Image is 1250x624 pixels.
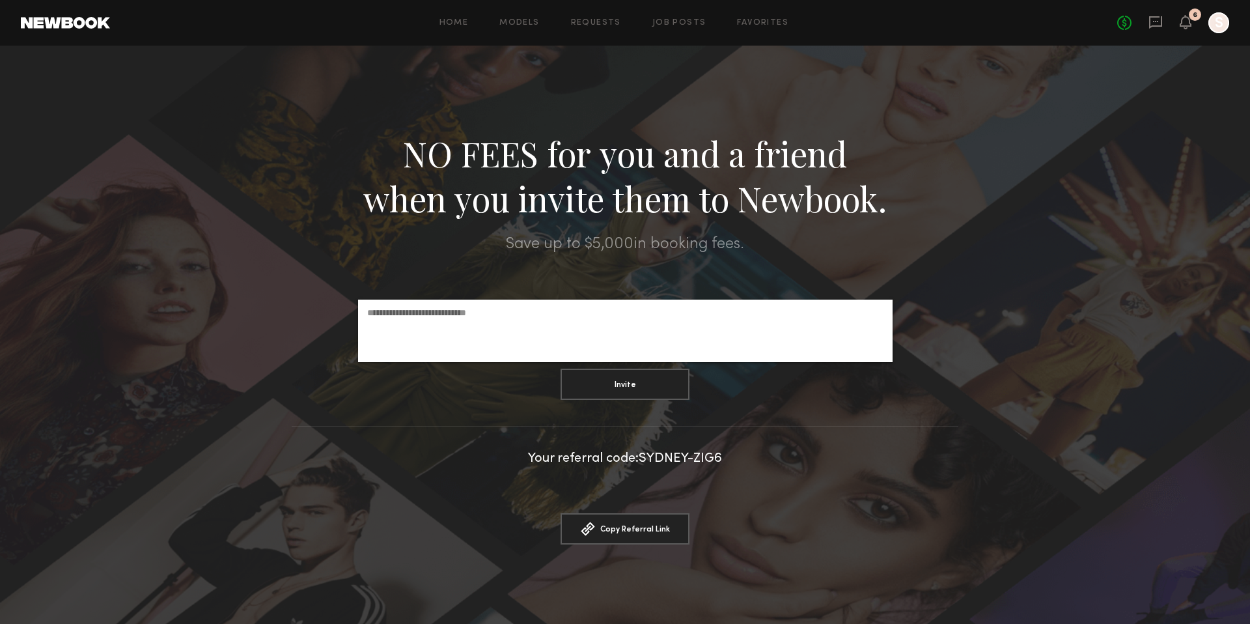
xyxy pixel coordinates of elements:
[499,19,539,27] a: Models
[439,19,469,27] a: Home
[737,19,788,27] a: Favorites
[1208,12,1229,33] a: S
[561,513,689,545] button: Copy Referral Link
[652,19,706,27] a: Job Posts
[1193,12,1197,19] div: 6
[571,19,621,27] a: Requests
[561,369,689,400] button: Invite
